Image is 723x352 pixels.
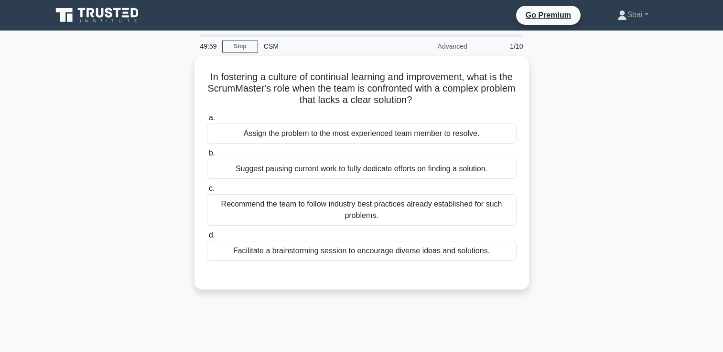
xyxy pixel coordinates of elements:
[594,5,671,24] a: Sbai
[206,71,518,106] h5: In fostering a culture of continual learning and improvement, what is the ScrumMaster's role when...
[209,114,215,122] span: a.
[258,37,389,56] div: CSM
[473,37,529,56] div: 1/10
[209,231,215,239] span: d.
[207,241,517,261] div: Facilitate a brainstorming session to encourage diverse ideas and solutions.
[389,37,473,56] div: Advanced
[209,149,215,157] span: b.
[207,194,517,226] div: Recommend the team to follow industry best practices already established for such problems.
[194,37,222,56] div: 49:59
[209,184,215,192] span: c.
[207,124,517,144] div: Assign the problem to the most experienced team member to resolve.
[222,41,258,52] a: Stop
[207,159,517,179] div: Suggest pausing current work to fully dedicate efforts on finding a solution.
[520,9,577,21] a: Go Premium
